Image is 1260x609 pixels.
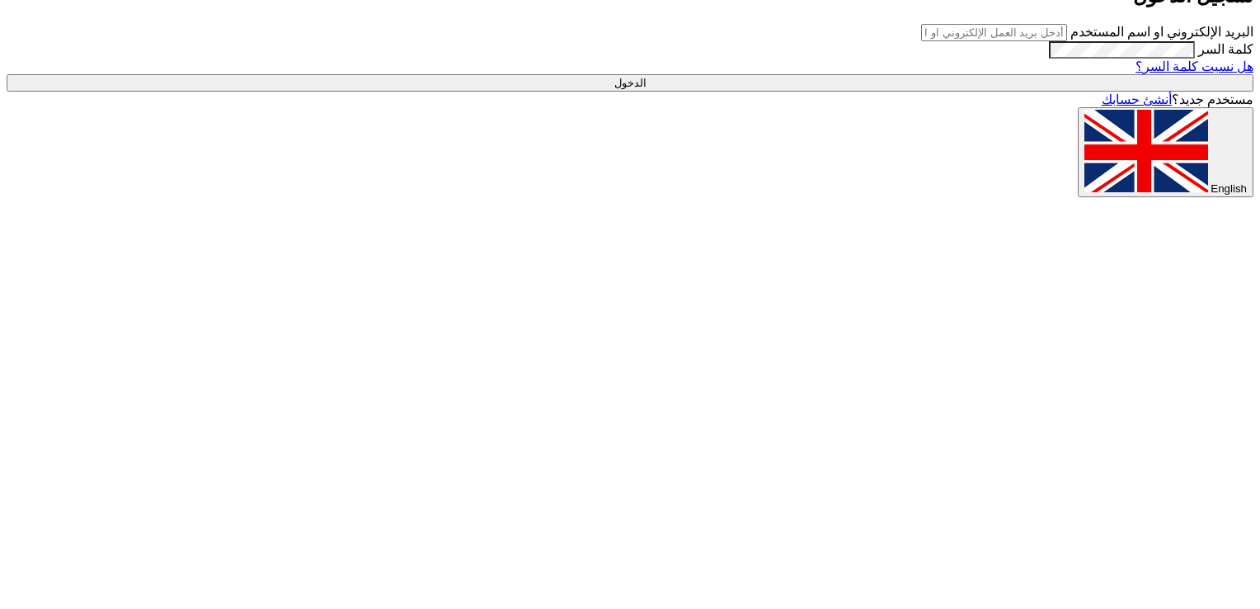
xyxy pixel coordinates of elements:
span: English [1211,182,1247,195]
label: كلمة السر [1198,42,1253,56]
button: English [1078,107,1253,197]
input: أدخل بريد العمل الإلكتروني او اسم المستخدم الخاص بك ... [921,24,1067,41]
label: البريد الإلكتروني او اسم المستخدم [1070,25,1253,39]
a: هل نسيت كلمة السر؟ [1135,59,1253,73]
a: أنشئ حسابك [1102,92,1172,106]
input: الدخول [7,74,1253,92]
img: en-US.png [1084,110,1208,192]
div: مستخدم جديد؟ [7,92,1253,107]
